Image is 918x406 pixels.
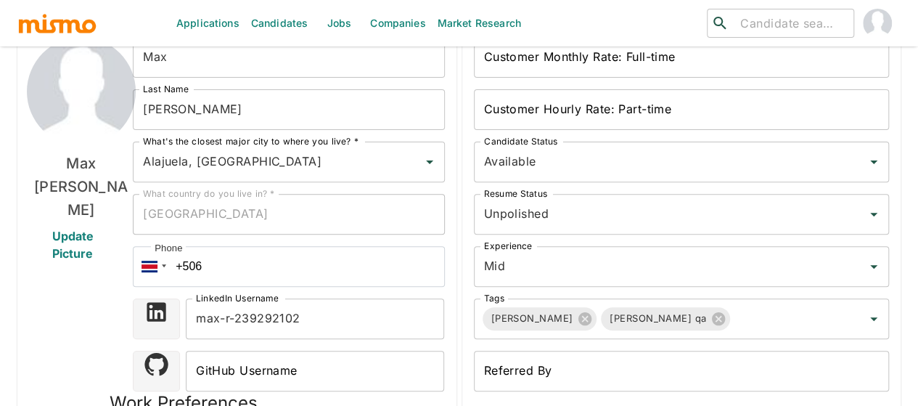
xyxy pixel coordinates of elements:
input: 1 (702) 123-4567 [133,246,444,287]
input: Candidate search [734,13,848,33]
button: Open [419,152,440,172]
div: [PERSON_NAME] [483,307,597,330]
img: Max Rivera [27,37,136,146]
div: Costa Rica: + 506 [133,246,171,287]
span: Update Picture [35,227,127,262]
div: [PERSON_NAME] qa [601,307,730,330]
label: Experience [484,240,532,252]
span: [PERSON_NAME] qa [601,310,715,327]
button: Open [864,204,884,224]
button: Open [864,256,884,277]
img: Maia Reyes [863,9,892,38]
label: Resume Status [484,187,547,200]
label: What's the closest major city to where you live? * [143,135,358,147]
img: logo [17,12,97,34]
span: [PERSON_NAME] [483,310,582,327]
button: Open [864,152,884,172]
label: What country do you live in? * [143,187,275,200]
div: Phone [151,241,186,256]
label: Tags [484,292,504,304]
h6: Max [PERSON_NAME] [29,152,133,222]
label: LinkedIn Username [196,292,279,304]
button: Open [864,309,884,329]
label: Last Name [143,83,189,95]
label: Candidate Status [484,135,557,147]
